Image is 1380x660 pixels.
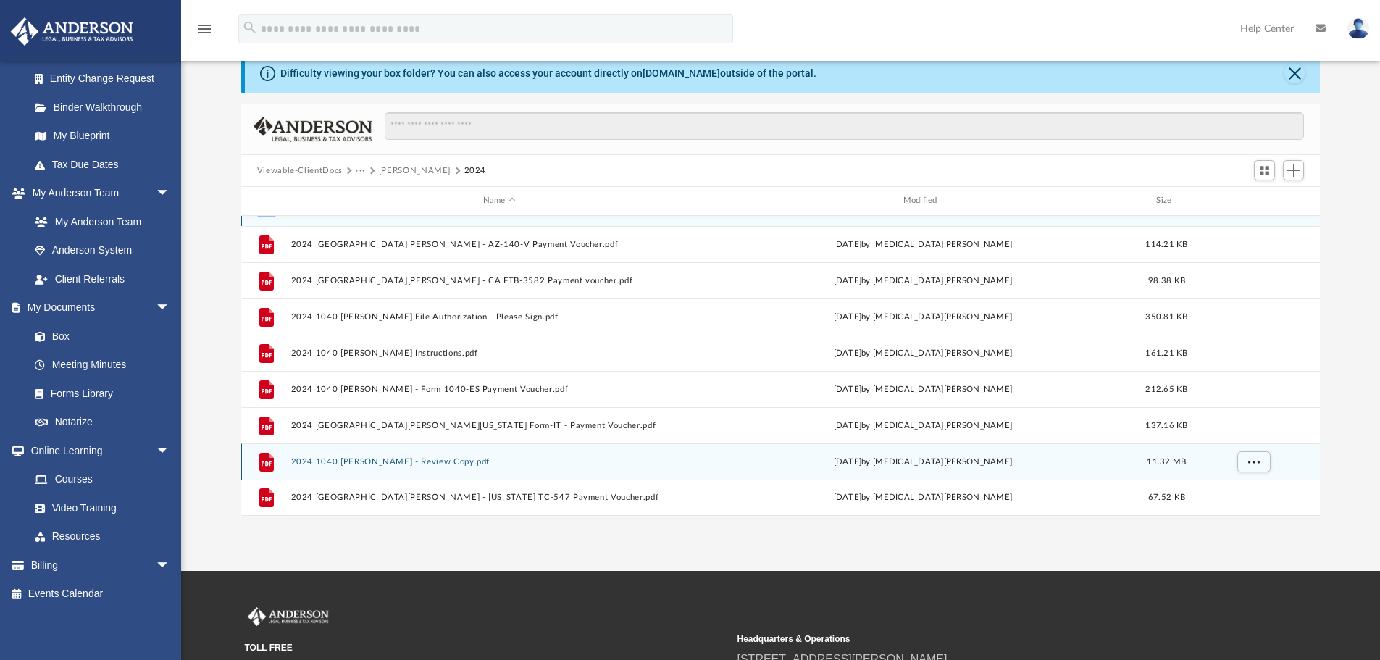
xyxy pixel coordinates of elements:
div: Name [290,194,707,207]
span: 212.65 KB [1145,385,1187,393]
a: [DOMAIN_NAME] [643,67,720,79]
a: menu [196,28,213,38]
a: Courses [20,465,185,494]
small: Headquarters & Operations [737,632,1220,646]
button: More options [1237,451,1270,472]
button: 2024 1040 [PERSON_NAME] File Authorization - Please Sign.pdf [290,312,708,322]
button: 2024 [GEOGRAPHIC_DATA][PERSON_NAME][US_STATE] Form-IT - Payment Voucher.pdf [290,421,708,430]
a: My Anderson Team [20,207,177,236]
div: [DATE] by [MEDICAL_DATA][PERSON_NAME] [714,310,1132,323]
span: arrow_drop_down [156,551,185,580]
button: 2024 1040 [PERSON_NAME] Instructions.pdf [290,348,708,358]
a: Binder Walkthrough [20,93,192,122]
span: 11.32 MB [1147,457,1186,465]
div: id [248,194,284,207]
button: [PERSON_NAME] [379,164,451,177]
button: 2024 [GEOGRAPHIC_DATA][PERSON_NAME] - AZ-140-V Payment Voucher.pdf [290,240,708,249]
a: My Anderson Teamarrow_drop_down [10,179,185,208]
span: 67.52 KB [1148,493,1185,501]
span: 161.21 KB [1145,348,1187,356]
div: grid [241,216,1321,516]
div: Difficulty viewing your box folder? You can also access your account directly on outside of the p... [280,66,816,81]
small: TOLL FREE [245,641,727,654]
a: My Blueprint [20,122,185,151]
a: Client Referrals [20,264,185,293]
button: Viewable-ClientDocs [257,164,343,177]
span: 137.16 KB [1145,421,1187,429]
div: id [1202,194,1303,207]
a: Billingarrow_drop_down [10,551,192,580]
button: Switch to Grid View [1254,160,1276,180]
a: Resources [20,522,185,551]
a: Online Learningarrow_drop_down [10,436,185,465]
a: Tax Due Dates [20,150,192,179]
a: Box [20,322,177,351]
a: Meeting Minutes [20,351,185,380]
button: 2024 [GEOGRAPHIC_DATA][PERSON_NAME] - CA FTB-3582 Payment voucher.pdf [290,276,708,285]
span: arrow_drop_down [156,436,185,466]
a: Entity Change Request [20,64,192,93]
img: User Pic [1347,18,1369,39]
button: Add [1283,160,1305,180]
a: Video Training [20,493,177,522]
span: 350.81 KB [1145,312,1187,320]
div: [DATE] by [MEDICAL_DATA][PERSON_NAME] [714,455,1132,468]
i: menu [196,20,213,38]
span: 114.21 KB [1145,240,1187,248]
i: search [242,20,258,35]
a: Notarize [20,408,185,437]
span: arrow_drop_down [156,293,185,323]
div: [DATE] by [MEDICAL_DATA][PERSON_NAME] [714,238,1132,251]
div: Modified [714,194,1131,207]
img: Anderson Advisors Platinum Portal [245,607,332,626]
div: [DATE] by [MEDICAL_DATA][PERSON_NAME] [714,419,1132,432]
img: Anderson Advisors Platinum Portal [7,17,138,46]
button: 2024 1040 [PERSON_NAME] - Review Copy.pdf [290,457,708,467]
span: 98.38 KB [1148,276,1185,284]
div: [DATE] by [MEDICAL_DATA][PERSON_NAME] [714,274,1132,287]
a: Events Calendar [10,580,192,609]
a: Forms Library [20,379,177,408]
button: 2024 [GEOGRAPHIC_DATA][PERSON_NAME] - [US_STATE] TC-547 Payment Voucher.pdf [290,493,708,502]
button: 2024 1040 [PERSON_NAME] - Form 1040-ES Payment Voucher.pdf [290,385,708,394]
button: 2024 [464,164,487,177]
span: arrow_drop_down [156,179,185,209]
input: Search files and folders [385,112,1304,140]
div: [DATE] by [MEDICAL_DATA][PERSON_NAME] [714,383,1132,396]
div: [DATE] by [MEDICAL_DATA][PERSON_NAME] [714,346,1132,359]
div: [DATE] by [MEDICAL_DATA][PERSON_NAME] [714,491,1132,504]
a: My Documentsarrow_drop_down [10,293,185,322]
a: Anderson System [20,236,185,265]
button: ··· [356,164,365,177]
button: Close [1284,63,1305,83]
div: Size [1137,194,1195,207]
